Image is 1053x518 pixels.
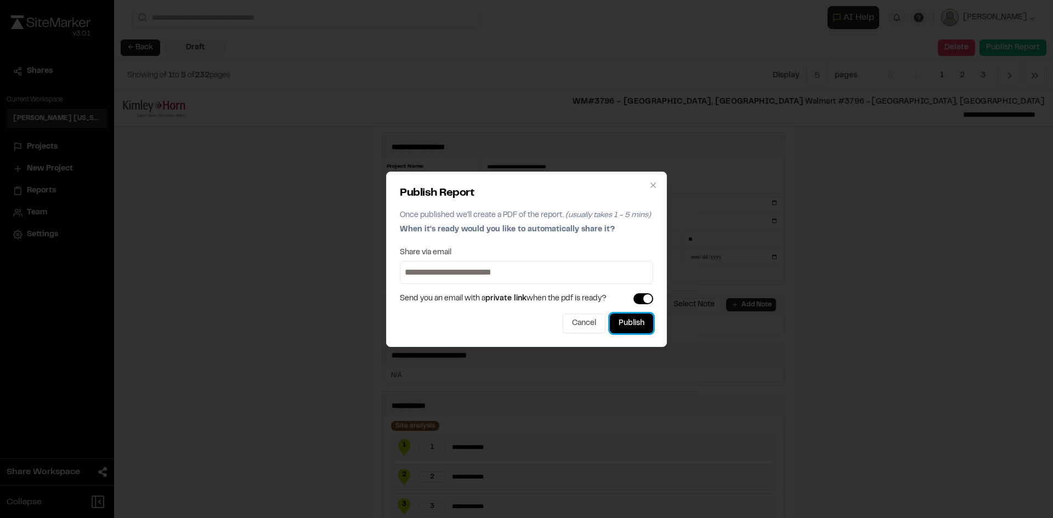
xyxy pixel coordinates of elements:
[565,212,651,219] span: (usually takes 1 - 5 mins)
[400,209,653,221] p: Once published we'll create a PDF of the report.
[610,314,653,333] button: Publish
[400,185,653,202] h2: Publish Report
[485,295,526,302] span: private link
[400,293,607,305] span: Send you an email with a when the pdf is ready?
[400,249,451,257] label: Share via email
[563,314,605,333] button: Cancel
[400,226,615,233] span: When it's ready would you like to automatically share it?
